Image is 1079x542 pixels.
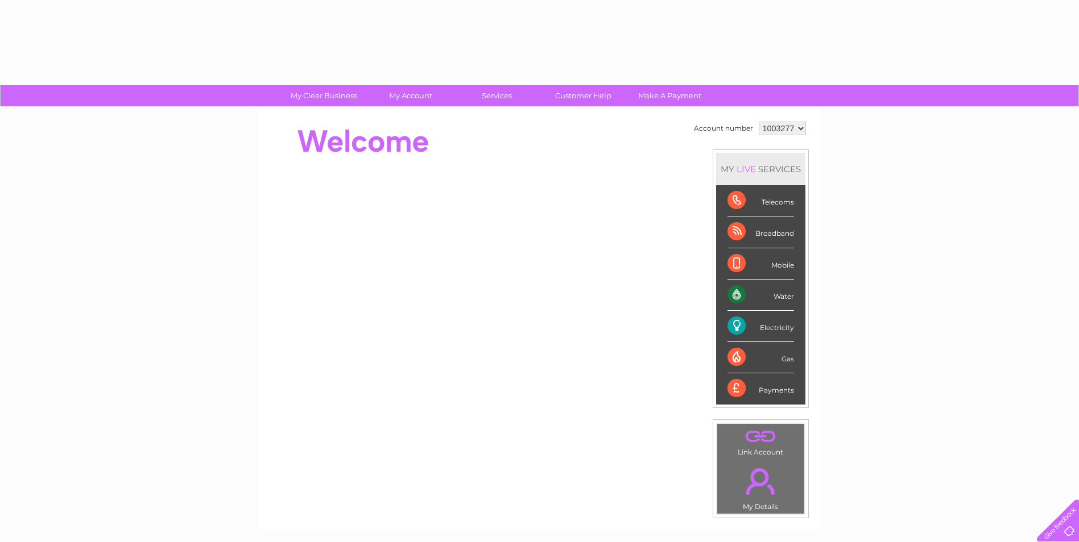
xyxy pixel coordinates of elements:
a: My Clear Business [277,85,371,106]
div: Broadband [727,216,794,248]
div: LIVE [734,164,758,174]
a: . [720,427,801,447]
div: Mobile [727,248,794,280]
a: Customer Help [536,85,630,106]
td: Account number [691,119,756,138]
a: Services [450,85,544,106]
td: My Details [717,458,805,514]
a: Make A Payment [623,85,717,106]
td: Link Account [717,423,805,459]
div: Water [727,280,794,311]
div: Gas [727,342,794,373]
div: Payments [727,373,794,404]
a: . [720,461,801,501]
div: MY SERVICES [716,153,805,185]
div: Electricity [727,311,794,342]
a: My Account [363,85,457,106]
div: Telecoms [727,185,794,216]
